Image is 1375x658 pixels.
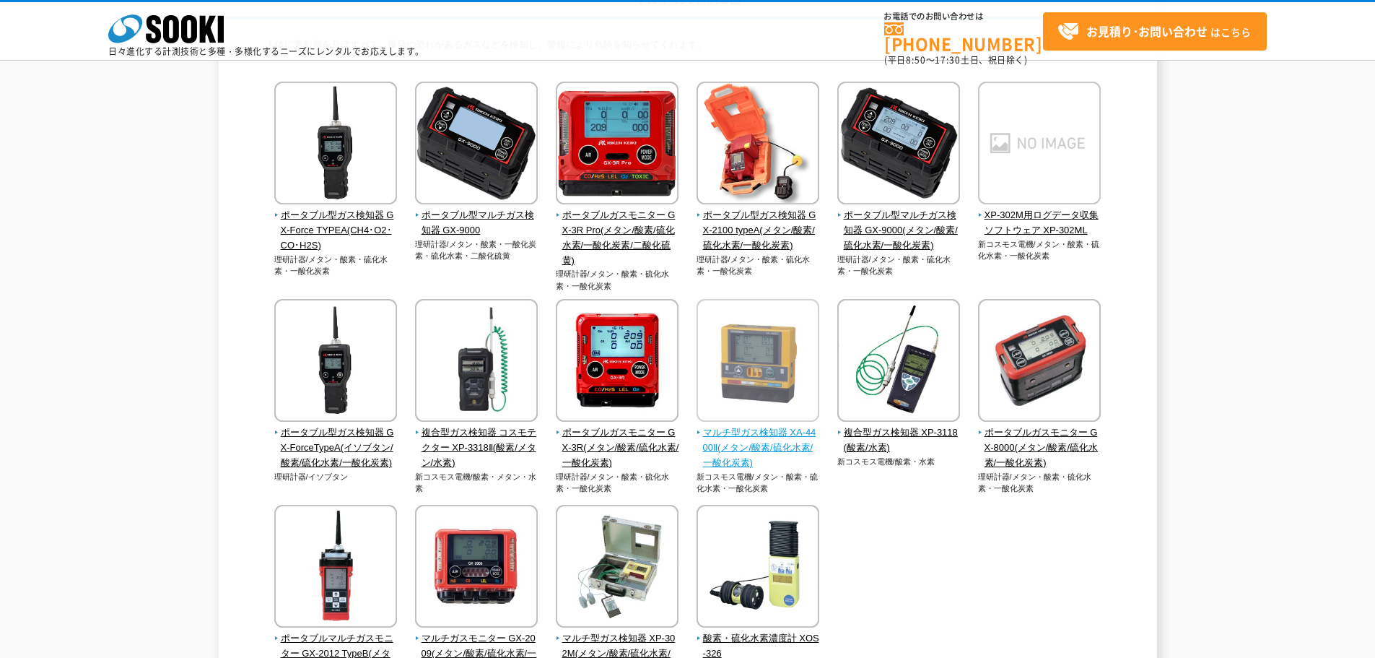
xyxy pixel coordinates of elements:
p: 新コスモス電機/メタン・酸素・硫化水素・一酸化炭素 [697,471,820,495]
img: ポータブルガスモニター GX-8000(メタン/酸素/硫化水素/一酸化炭素) [978,299,1101,425]
img: 複合型ガス検知器 コスモテクター XP-3318Ⅱ(酸素/メタン/水素) [415,299,538,425]
a: XP-302M用ログデータ収集ソフトウェア XP-302ML [978,194,1101,238]
p: 理研計器/メタン・酸素・一酸化炭素・硫化水素・二酸化硫黄 [415,238,538,262]
span: ポータブル型マルチガス検知器 GX-9000 [415,208,538,238]
p: 理研計器/メタン・酸素・硫化水素・一酸化炭素 [837,254,961,277]
span: ポータブルガスモニター GX-8000(メタン/酸素/硫化水素/一酸化炭素) [978,425,1101,470]
img: マルチガスモニター GX-2009(メタン/酸素/硫化水素/一酸化炭素) [415,505,538,631]
a: [PHONE_NUMBER] [884,22,1043,52]
span: ポータブル型マルチガス検知器 GX-9000(メタン/酸素/硫化水素/一酸化炭素) [837,208,961,253]
span: ポータブルガスモニター GX-3R(メタン/酸素/硫化水素/一酸化炭素) [556,425,679,470]
a: ポータブルガスモニター GX-3R Pro(メタン/酸素/硫化水素/一酸化炭素/二酸化硫黄) [556,194,679,268]
img: マルチ型ガス検知器 XA-4400Ⅱ(メタン/酸素/硫化水素/一酸化炭素) [697,299,819,425]
img: ポータブル型ガス検知器 GX-ForceTypeA(イソブタン/酸素/硫化水素/一酸化炭素) [274,299,397,425]
a: ポータブルガスモニター GX-8000(メタン/酸素/硫化水素/一酸化炭素) [978,412,1101,470]
p: 理研計器/メタン・酸素・硫化水素・一酸化炭素 [697,254,820,277]
p: 新コスモス電機/酸素・メタン・水素 [415,471,538,495]
img: XP-302M用ログデータ収集ソフトウェア XP-302ML [978,82,1101,208]
p: 日々進化する計測技術と多種・多様化するニーズにレンタルでお応えします。 [108,47,424,56]
p: 理研計器/メタン・酸素・硫化水素・一酸化炭素 [274,254,398,277]
span: ポータブルガスモニター GX-3R Pro(メタン/酸素/硫化水素/一酸化炭素/二酸化硫黄) [556,208,679,268]
img: ポータブル型マルチガス検知器 GX-9000(メタン/酸素/硫化水素/一酸化炭素) [837,82,960,208]
span: ポータブル型ガス検知器 GX-2100 typeA(メタン/酸素/硫化水素/一酸化炭素) [697,208,820,253]
p: 新コスモス電機/メタン・酸素・硫化水素・一酸化炭素 [978,238,1101,262]
img: ポータブルマルチガスモニター GX-2012 TypeB(メタン/酸素/硫化水素/一酸化炭素) [274,505,397,631]
span: マルチ型ガス検知器 XA-4400Ⅱ(メタン/酸素/硫化水素/一酸化炭素) [697,425,820,470]
img: ポータブル型マルチガス検知器 GX-9000 [415,82,538,208]
span: XP-302M用ログデータ収集ソフトウェア XP-302ML [978,208,1101,238]
span: 8:50 [906,53,926,66]
img: 複合型ガス検知器 XP-3118(酸素/水素) [837,299,960,425]
span: 17:30 [935,53,961,66]
a: 複合型ガス検知器 コスモテクター XP-3318Ⅱ(酸素/メタン/水素) [415,412,538,470]
p: 理研計器/メタン・酸素・硫化水素・一酸化炭素 [978,471,1101,495]
span: ポータブル型ガス検知器 GX-ForceTypeA(イソブタン/酸素/硫化水素/一酸化炭素) [274,425,398,470]
strong: お見積り･お問い合わせ [1086,22,1208,40]
span: はこちら [1057,21,1251,43]
a: マルチ型ガス検知器 XA-4400Ⅱ(メタン/酸素/硫化水素/一酸化炭素) [697,412,820,470]
img: ポータブル型ガス検知器 GX-Force TYPEA(CH4･O2･CO･H2S) [274,82,397,208]
a: ポータブル型マルチガス検知器 GX-9000(メタン/酸素/硫化水素/一酸化炭素) [837,194,961,253]
img: ポータブル型ガス検知器 GX-2100 typeA(メタン/酸素/硫化水素/一酸化炭素) [697,82,819,208]
a: ポータブル型マルチガス検知器 GX-9000 [415,194,538,238]
p: 理研計器/メタン・酸素・硫化水素・一酸化炭素 [556,471,679,495]
a: ポータブル型ガス検知器 GX-ForceTypeA(イソブタン/酸素/硫化水素/一酸化炭素) [274,412,398,470]
a: ポータブル型ガス検知器 GX-2100 typeA(メタン/酸素/硫化水素/一酸化炭素) [697,194,820,253]
p: 新コスモス電機/酸素・水素 [837,456,961,468]
a: ポータブルガスモニター GX-3R(メタン/酸素/硫化水素/一酸化炭素) [556,412,679,470]
span: 複合型ガス検知器 コスモテクター XP-3318Ⅱ(酸素/メタン/水素) [415,425,538,470]
img: ポータブルガスモニター GX-3R Pro(メタン/酸素/硫化水素/一酸化炭素/二酸化硫黄) [556,82,678,208]
p: 理研計器/イソブタン [274,471,398,483]
a: お見積り･お問い合わせはこちら [1043,12,1267,51]
a: ポータブル型ガス検知器 GX-Force TYPEA(CH4･O2･CO･H2S) [274,194,398,253]
span: (平日 ～ 土日、祝日除く) [884,53,1027,66]
span: ポータブル型ガス検知器 GX-Force TYPEA(CH4･O2･CO･H2S) [274,208,398,253]
img: ポータブルガスモニター GX-3R(メタン/酸素/硫化水素/一酸化炭素) [556,299,678,425]
img: マルチ型ガス検知器 XP-302M(メタン/酸素/硫化水素/一酸化炭素) [556,505,678,631]
span: お電話でのお問い合わせは [884,12,1043,21]
a: 複合型ガス検知器 XP-3118(酸素/水素) [837,412,961,455]
p: 理研計器/メタン・酸素・硫化水素・一酸化炭素 [556,268,679,292]
img: 酸素・硫化水素濃度計 XOS-326 [697,505,819,631]
span: 複合型ガス検知器 XP-3118(酸素/水素) [837,425,961,456]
